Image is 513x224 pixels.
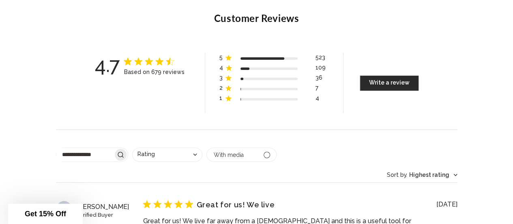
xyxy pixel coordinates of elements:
[219,64,223,72] div: 4
[219,74,326,85] div: 3 star by 36 reviews
[316,64,326,74] div: 109
[316,95,319,105] div: 4
[406,172,407,178] span: :
[316,85,318,95] div: 7
[219,95,223,102] div: 1
[219,64,326,74] div: 4 star by 109 reviews
[219,74,223,82] div: 3
[436,200,457,208] div: [DATE]
[206,148,277,162] button: Filter by media
[124,69,185,75] div: Based on 679 reviews
[219,95,326,105] div: 1 star by 4 reviews
[143,200,193,208] div: 5 out of 5 stars
[197,200,275,209] strong: Great for us! We live
[124,58,185,65] div: 4.7 out of 5 stars
[219,85,326,95] div: 2 star by 7 reviews
[316,54,325,64] div: 523
[8,204,83,224] div: Get 15% Off
[76,203,129,211] span: Elisa K.
[25,210,66,218] span: Get 15% Off
[76,211,113,218] span: Verified Buyer
[219,54,223,61] div: 5
[316,74,322,85] div: 36
[214,152,244,158] div: With media
[95,53,120,76] div: 4.7
[409,172,449,178] span: Highest rating
[360,76,419,91] button: Write A Review
[219,54,326,64] div: 5 star by 523 reviews
[156,12,357,24] p: Customer Reviews
[219,85,223,92] div: 2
